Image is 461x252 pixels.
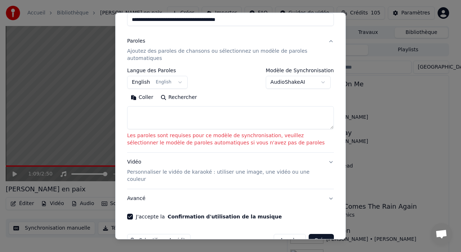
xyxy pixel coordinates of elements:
[127,158,322,183] div: Vidéo
[127,132,334,147] p: Les paroles sont requises pour ce modèle de synchronisation, veuillez sélectionner le modèle de p...
[127,169,322,183] p: Personnaliser le vidéo de karaoké : utiliser une image, une vidéo ou une couleur
[127,32,334,68] button: ParolesAjoutez des paroles de chansons ou sélectionnez un modèle de paroles automatiques
[127,153,334,189] button: VidéoPersonnaliser le vidéo de karaoké : utiliser une image, une vidéo ou une couleur
[127,68,188,73] label: Langue des Paroles
[127,38,145,45] div: Paroles
[127,48,322,62] p: Ajoutez des paroles de chansons ou sélectionnez un modèle de paroles automatiques
[157,92,201,103] button: Rechercher
[139,238,187,243] span: Cela utilisera 4 crédits
[274,234,305,247] button: Annuler
[136,214,282,219] label: J'accepte la
[127,189,334,208] button: Avancé
[266,68,334,73] label: Modèle de Synchronisation
[167,214,282,219] button: J'accepte la
[127,92,157,103] button: Coller
[309,234,334,247] button: Créer
[127,68,334,152] div: ParolesAjoutez des paroles de chansons ou sélectionnez un modèle de paroles automatiques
